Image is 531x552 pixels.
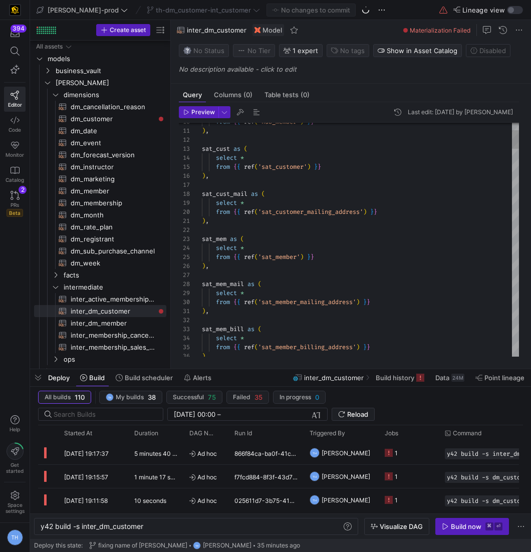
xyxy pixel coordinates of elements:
[6,502,25,514] span: Space settings
[34,41,166,53] div: Press SPACE to select this row.
[34,185,166,197] a: dm_member​​​​​​​​​​
[462,6,505,14] span: Lineage view
[173,394,204,401] span: Successful
[34,293,166,305] a: inter_active_membership_forecast​​​​​​​​​​
[34,161,166,173] a: dm_instructor​​​​​​​​​​
[34,197,166,209] a: dm_membership​​​​​​​​​​
[202,190,247,198] span: sat_cust_mail
[376,374,414,382] span: Build history
[179,280,190,289] div: 28
[179,325,190,334] div: 33
[189,430,215,437] span: DAG Name
[216,334,237,342] span: select
[106,393,114,401] div: TH
[261,190,265,198] span: (
[34,185,166,197] div: Press SPACE to select this row.
[71,185,155,197] span: dm_member​​​​​​​​​​
[7,529,23,545] div: TH
[233,298,237,306] span: {
[9,127,21,133] span: Code
[254,393,262,401] span: 35
[356,298,360,306] span: )
[202,127,205,135] span: )
[34,305,166,317] a: inter_dm_customer​​​​​​​​​​
[34,341,166,353] a: inter_membership_sales_forecast​​​​​​​​​​
[202,235,226,243] span: sat_mem
[56,366,165,377] span: landing
[451,374,464,382] div: 24M
[318,163,321,171] span: }
[363,343,367,351] span: }
[9,426,21,432] span: Help
[244,208,254,216] span: ref
[34,245,166,257] div: Press SPACE to select this row.
[11,202,19,208] span: PRs
[371,369,429,386] button: Build history
[34,269,166,281] div: Press SPACE to select this row.
[34,113,166,125] div: Press SPACE to select this row.
[216,208,230,216] span: from
[4,137,26,162] a: Monitor
[34,173,166,185] a: dm_marketing​​​​​​​​​​
[254,163,258,171] span: (
[34,197,166,209] div: Press SPACE to select this row.
[64,354,165,365] span: ops
[34,125,166,137] a: dm_date​​​​​​​​​​
[183,47,224,55] span: No Status
[233,44,275,57] button: No tierNo Tier
[34,173,166,185] div: Press SPACE to select this row.
[435,518,509,535] button: Build now⌘⏎
[367,298,370,306] span: }
[216,244,237,252] span: select
[183,47,191,55] img: No status
[314,163,318,171] span: }
[179,334,190,343] div: 34
[410,27,470,34] span: Materialization Failed
[71,330,155,341] span: inter_membership_cancellations_forecast​​​​​​​​​​
[243,92,252,98] span: (0)
[374,208,377,216] span: }
[258,280,261,288] span: (
[64,89,165,101] span: dimensions
[179,225,190,234] div: 22
[205,127,209,135] span: ,
[307,253,311,261] span: }
[373,44,462,57] button: Show in Asset Catalog
[179,207,190,216] div: 20
[34,365,166,377] div: Press SPACE to select this row.
[4,162,26,187] a: Catalog
[98,542,187,549] span: fixing name of [PERSON_NAME]
[34,221,166,233] a: dm_rate_plan​​​​​​​​​​
[216,343,230,351] span: from
[38,391,91,404] button: All builds110
[45,394,71,401] span: All builds
[34,113,166,125] a: dm_customer​​​​​​​​​​
[179,153,190,162] div: 14
[233,253,237,261] span: {
[71,245,155,257] span: dm_sub_purchase_channel​​​​​​​​​​
[71,125,155,137] span: dm_date​​​​​​​​​​
[244,298,254,306] span: ref
[205,352,209,360] span: ,
[340,47,365,55] span: No tags
[71,221,155,233] span: dm_rate_plan​​​​​​​​​​
[71,342,155,353] span: inter_membership_sales_forecast​​​​​​​​​​
[310,430,345,437] span: Triggered By
[34,257,166,269] div: Press SPACE to select this row.
[301,92,310,98] span: (0)
[280,394,311,401] span: In progress
[71,209,155,221] span: dm_month​​​​​​​​​​
[179,162,190,171] div: 15
[226,391,269,404] button: Failed35
[244,145,247,153] span: (
[193,541,201,549] div: TH
[34,149,166,161] a: dm_forecast_version​​​​​​​​​​
[304,374,364,382] span: inter_dm_customer
[367,343,370,351] span: }
[273,391,326,404] button: In progress0
[4,87,26,112] a: Editor
[110,27,146,34] span: Create asset
[179,189,190,198] div: 18
[4,527,26,548] button: TH
[48,6,119,14] span: [PERSON_NAME]-prod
